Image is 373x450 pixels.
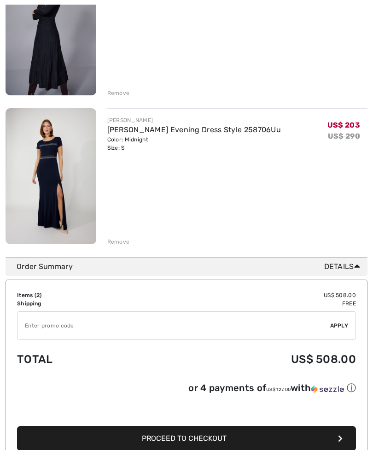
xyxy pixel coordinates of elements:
img: Maxi Sheath Evening Dress Style 258706Uu [6,109,96,245]
td: Shipping [17,300,137,308]
td: Total [17,344,137,375]
span: Proceed to Checkout [142,434,227,443]
td: US$ 508.00 [137,344,356,375]
div: Remove [107,238,130,246]
input: Promo code [17,312,330,340]
iframe: PayPal-paypal [17,398,356,423]
td: Free [137,300,356,308]
img: Sezzle [311,386,344,394]
td: Items ( ) [17,292,137,300]
div: or 4 payments of with [188,382,356,395]
span: 2 [36,292,40,299]
a: [PERSON_NAME] Evening Dress Style 258706Uu [107,126,281,134]
div: or 4 payments ofUS$ 127.00withSezzle Click to learn more about Sezzle [17,382,356,398]
s: US$ 290 [328,132,360,141]
span: Details [324,262,364,273]
div: Remove [107,89,130,98]
span: US$ 127.00 [266,387,291,393]
td: US$ 508.00 [137,292,356,300]
div: Order Summary [17,262,364,273]
div: [PERSON_NAME] [107,117,281,125]
span: Apply [330,322,349,330]
div: Color: Midnight Size: S [107,136,281,152]
span: US$ 203 [327,121,360,130]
